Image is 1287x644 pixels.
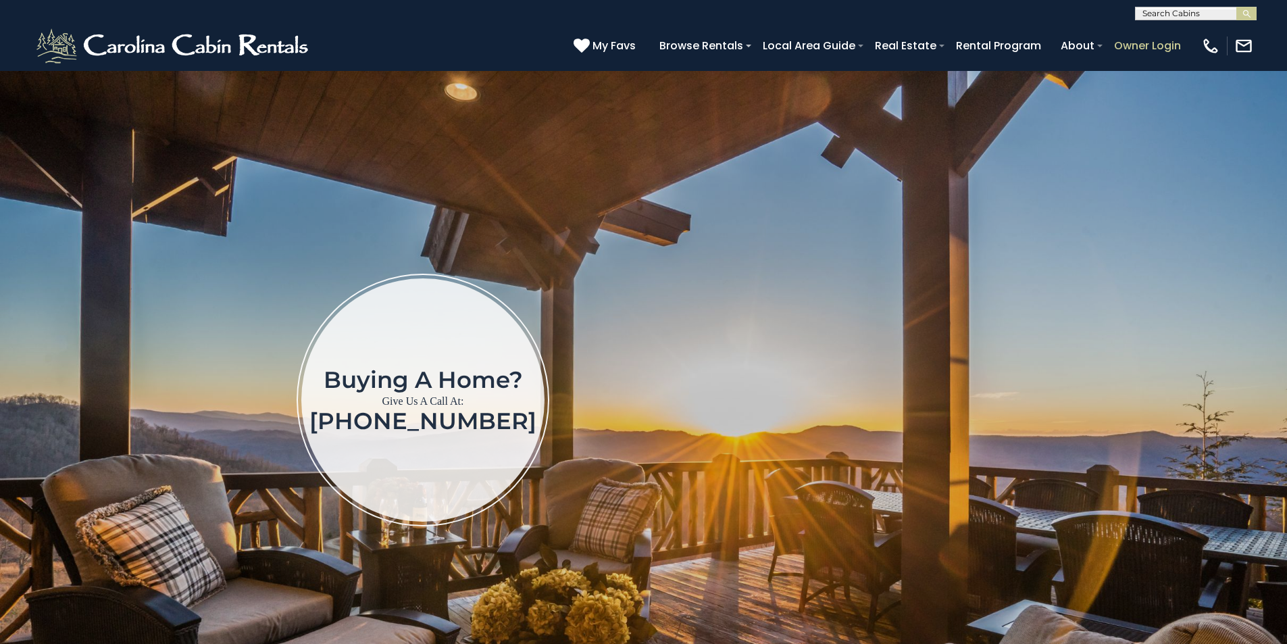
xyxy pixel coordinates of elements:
a: About [1054,34,1101,57]
a: [PHONE_NUMBER] [309,407,536,435]
img: White-1-2.png [34,26,314,66]
h1: Buying a home? [309,368,536,392]
a: Browse Rentals [653,34,750,57]
p: Give Us A Call At: [309,392,536,411]
a: Real Estate [868,34,943,57]
img: phone-regular-white.png [1201,36,1220,55]
a: Local Area Guide [756,34,862,57]
a: Rental Program [949,34,1048,57]
img: mail-regular-white.png [1234,36,1253,55]
a: My Favs [574,37,639,55]
a: Owner Login [1107,34,1188,57]
span: My Favs [592,37,636,54]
